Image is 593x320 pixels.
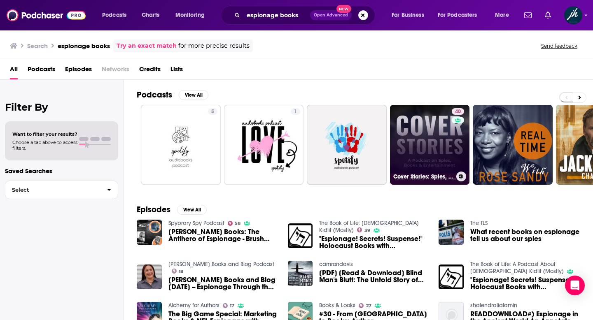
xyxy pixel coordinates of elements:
[179,270,183,274] span: 18
[319,235,429,249] a: "Espionage! Secrets! Suspense!" Holocaust Books with Adam Gidwitz & Steve Sheinkin
[470,220,488,227] a: The TLS
[136,9,164,22] a: Charts
[455,108,461,116] span: 40
[170,9,215,22] button: open menu
[294,108,297,116] span: 1
[521,8,535,22] a: Show notifications dropdown
[336,5,351,13] span: New
[12,131,77,137] span: Want to filter your results?
[168,220,224,227] a: Spybrary Spy Podcast
[211,108,214,116] span: 5
[390,105,470,185] a: 40Cover Stories: Spies, Books & Entertainment
[139,63,161,79] a: Credits
[5,167,118,175] p: Saved Searches
[291,108,300,115] a: 1
[470,276,580,290] span: "Espionage! Secrets! Suspense!" Holocaust Books with [PERSON_NAME] & [PERSON_NAME]
[208,108,217,115] a: 5
[359,303,371,308] a: 27
[168,276,278,290] a: Bell's Books and Blog August 2, 2024 -- Espionage Through the Ages
[393,173,453,180] h3: Cover Stories: Spies, Books & Entertainment
[223,303,235,308] a: 17
[177,205,207,215] button: View All
[228,221,241,226] a: 58
[392,9,424,21] span: For Business
[168,228,278,242] span: [PERSON_NAME] Books: The Antihero of Espionage - Brush Pass Review
[102,63,129,79] span: Networks
[178,41,250,51] span: for more precise results
[230,304,234,308] span: 17
[439,220,464,245] img: What recent books on espionage tell us about our spies
[168,302,219,309] a: Alchemy for Authors
[28,63,55,79] a: Podcasts
[5,101,118,113] h2: Filter By
[438,9,477,21] span: For Podcasters
[224,105,304,185] a: 1
[314,13,348,17] span: Open Advanced
[229,6,383,25] div: Search podcasts, credits, & more...
[137,90,172,100] h2: Podcasts
[357,227,370,232] a: 39
[495,9,509,21] span: More
[565,276,585,295] div: Open Intercom Messenger
[452,108,464,115] a: 40
[10,63,18,79] a: All
[137,204,170,215] h2: Episodes
[137,220,162,245] img: David Callan Books: The Antihero of Espionage - Brush Pass Review
[386,9,434,22] button: open menu
[235,222,240,225] span: 58
[319,269,429,283] a: [PDF] [Read & Download] Blind Man's Bluff: The Untold Story of American Submarine Espionage Full ...
[168,228,278,242] a: David Callan Books: The Antihero of Espionage - Brush Pass Review
[142,9,159,21] span: Charts
[319,261,353,268] a: camrondavis
[102,9,126,21] span: Podcasts
[319,302,355,309] a: Books & Looks
[7,7,86,23] img: Podchaser - Follow, Share and Rate Podcasts
[288,223,313,248] img: "Espionage! Secrets! Suspense!" Holocaust Books with Adam Gidwitz & Steve Sheinkin
[172,269,184,274] a: 18
[117,41,177,51] a: Try an exact match
[137,264,162,290] img: Bell's Books and Blog August 2, 2024 -- Espionage Through the Ages
[288,261,313,286] img: [PDF] [Read & Download] Blind Man's Bluff: The Untold Story of American Submarine Espionage Full ...
[179,90,208,100] button: View All
[319,235,429,249] span: "Espionage! Secrets! Suspense!" Holocaust Books with [PERSON_NAME] & [PERSON_NAME]
[364,229,370,232] span: 39
[141,105,221,185] a: 5
[5,187,100,192] span: Select
[564,6,582,24] button: Show profile menu
[539,42,580,49] button: Send feedback
[489,9,519,22] button: open menu
[5,181,118,199] button: Select
[542,8,554,22] a: Show notifications dropdown
[65,63,92,79] a: Episodes
[564,6,582,24] span: Logged in as JHPublicRelations
[137,204,207,215] a: EpisodesView All
[366,304,371,308] span: 27
[243,9,310,22] input: Search podcasts, credits, & more...
[12,139,77,151] span: Choose a tab above to access filters.
[27,42,48,50] h3: Search
[470,302,517,309] a: shalendralialamin
[310,10,352,20] button: Open AdvancedNew
[137,90,208,100] a: PodcastsView All
[170,63,183,79] a: Lists
[168,276,278,290] span: [PERSON_NAME] Books and Blog [DATE] -- Espionage Through the Ages
[470,228,580,242] span: What recent books on espionage tell us about our spies
[439,264,464,290] img: "Espionage! Secrets! Suspense!" Holocaust Books with Adam Gidwitz & Steve Sheinkin
[564,6,582,24] img: User Profile
[58,42,110,50] h3: espionage books
[168,261,274,268] a: Bell's Books and Blog Podcast
[96,9,137,22] button: open menu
